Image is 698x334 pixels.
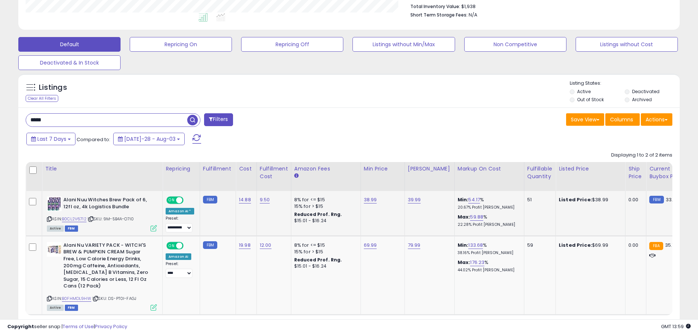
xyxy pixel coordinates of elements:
a: 79.99 [408,242,421,249]
span: | SKU: DS-PT0I-FAGJ [92,296,136,301]
span: OFF [182,242,194,249]
div: % [458,242,518,256]
strong: Copyright [7,323,34,330]
div: 0.00 [628,197,640,203]
label: Deactivated [632,88,660,95]
a: B0FHMDL9HW [62,296,91,302]
span: Compared to: [77,136,110,143]
button: Repricing On [130,37,232,52]
p: Listing States: [570,80,680,87]
h5: Listings [39,82,67,93]
div: Fulfillment Cost [260,165,288,180]
div: Title [45,165,159,173]
button: [DATE]-28 - Aug-03 [113,133,185,145]
div: 59 [527,242,550,249]
div: Fulfillable Quantity [527,165,553,180]
small: Amazon Fees. [294,173,299,179]
b: Reduced Prof. Rng. [294,257,342,263]
div: Preset: [166,261,194,278]
p: 20.67% Profit [PERSON_NAME] [458,205,518,210]
div: % [458,197,518,210]
div: Listed Price [559,165,622,173]
span: ON [167,242,176,249]
span: All listings currently available for purchase on Amazon [47,225,64,232]
a: 59.88 [470,213,483,221]
div: Fulfillment [203,165,233,173]
span: N/A [469,11,477,18]
button: Columns [605,113,640,126]
span: FBM [65,225,78,232]
a: 54.17 [468,196,480,203]
button: Deactivated & In Stock [18,55,121,70]
button: Filters [204,113,233,126]
div: $15.01 - $16.24 [294,218,355,224]
label: Active [577,88,591,95]
a: B0CL2V6712 [62,216,86,222]
span: OFF [182,197,194,203]
b: Listed Price: [559,242,592,249]
b: Max: [458,259,470,266]
a: Privacy Policy [95,323,127,330]
p: 44.02% Profit [PERSON_NAME] [458,268,518,273]
a: 14.88 [239,196,251,203]
button: Last 7 Days [26,133,75,145]
span: Last 7 Days [37,135,66,143]
p: 38.16% Profit [PERSON_NAME] [458,250,518,256]
a: 12.00 [260,242,272,249]
span: Columns [610,116,633,123]
div: Amazon Fees [294,165,358,173]
div: ASIN: [47,197,157,231]
b: Min: [458,242,469,249]
a: Terms of Use [63,323,94,330]
span: FBM [65,305,78,311]
b: Alani Nuu Witches Brew Pack of 6, 12fl oz, 4k Logistics Bundle [63,197,152,212]
div: 15% for > $15 [294,249,355,255]
th: The percentage added to the cost of goods (COGS) that forms the calculator for Min & Max prices. [454,162,524,191]
div: Min Price [364,165,402,173]
button: Actions [641,113,672,126]
div: Cost [239,165,254,173]
b: Listed Price: [559,196,592,203]
div: 51 [527,197,550,203]
button: Listings without Cost [576,37,678,52]
button: Non Competitive [464,37,566,52]
span: [DATE]-28 - Aug-03 [124,135,176,143]
div: Ship Price [628,165,643,180]
span: ON [167,197,176,203]
div: $15.01 - $16.24 [294,263,355,269]
div: $69.99 [559,242,620,249]
b: Alani Nu VARIETY PACK - WITCH'S BREW & PUMPKIN CREAM Sugar Free, Low Calorie Energy Drinks, 200mg... [63,242,152,291]
p: 22.28% Profit [PERSON_NAME] [458,222,518,227]
div: 0.00 [628,242,640,249]
div: Amazon AI [166,253,191,260]
li: $1,938 [410,1,667,10]
small: FBA [649,242,663,250]
a: 133.68 [468,242,483,249]
span: All listings currently available for purchase on Amazon [47,305,64,311]
div: % [458,214,518,227]
span: 2025-08-12 13:59 GMT [661,323,691,330]
div: Repricing [166,165,197,173]
a: 39.99 [408,196,421,203]
label: Archived [632,96,652,103]
small: FBM [649,196,664,203]
b: Short Term Storage Fees: [410,12,468,18]
div: Clear All Filters [26,95,58,102]
div: seller snap | | [7,323,127,330]
a: 19.98 [239,242,251,249]
b: Total Inventory Value: [410,3,460,10]
a: 69.99 [364,242,377,249]
div: Amazon AI * [166,208,194,214]
div: Markup on Cost [458,165,521,173]
div: Current Buybox Price [649,165,687,180]
div: Displaying 1 to 2 of 2 items [611,152,672,159]
a: 176.23 [470,259,484,266]
span: 33.99 [666,196,679,203]
b: Max: [458,213,470,220]
div: Preset: [166,216,194,232]
button: Listings without Min/Max [352,37,455,52]
div: $38.99 [559,197,620,203]
label: Out of Stock [577,96,604,103]
a: 38.99 [364,196,377,203]
button: Default [18,37,121,52]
